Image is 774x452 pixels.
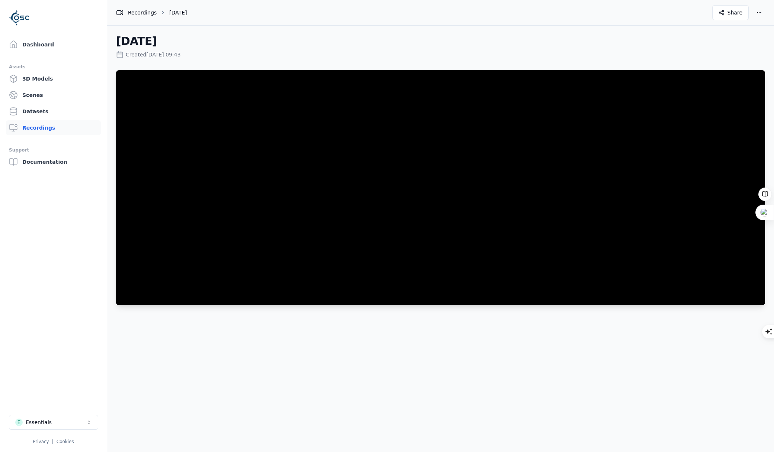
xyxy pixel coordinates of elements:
div: E [15,419,23,426]
a: Documentation [6,155,101,169]
a: Scenes [6,88,101,103]
div: Assets [9,62,98,71]
span: | [52,439,54,444]
div: Support [9,146,98,155]
a: Privacy [33,439,49,444]
button: Select a workspace [9,415,98,430]
a: Dashboard [6,37,101,52]
a: Recordings [116,9,157,16]
a: 3D Models [6,71,101,86]
img: Logo [9,7,30,28]
div: [DATE] [169,9,187,16]
span: Share [728,9,742,16]
a: Recordings [6,120,101,135]
h2: [DATE] [116,35,765,48]
a: Datasets [6,104,101,119]
button: Share [712,5,749,20]
div: Essentials [26,419,52,426]
div: Created [DATE] 09:43 [116,51,181,58]
a: Cookies [57,439,74,444]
